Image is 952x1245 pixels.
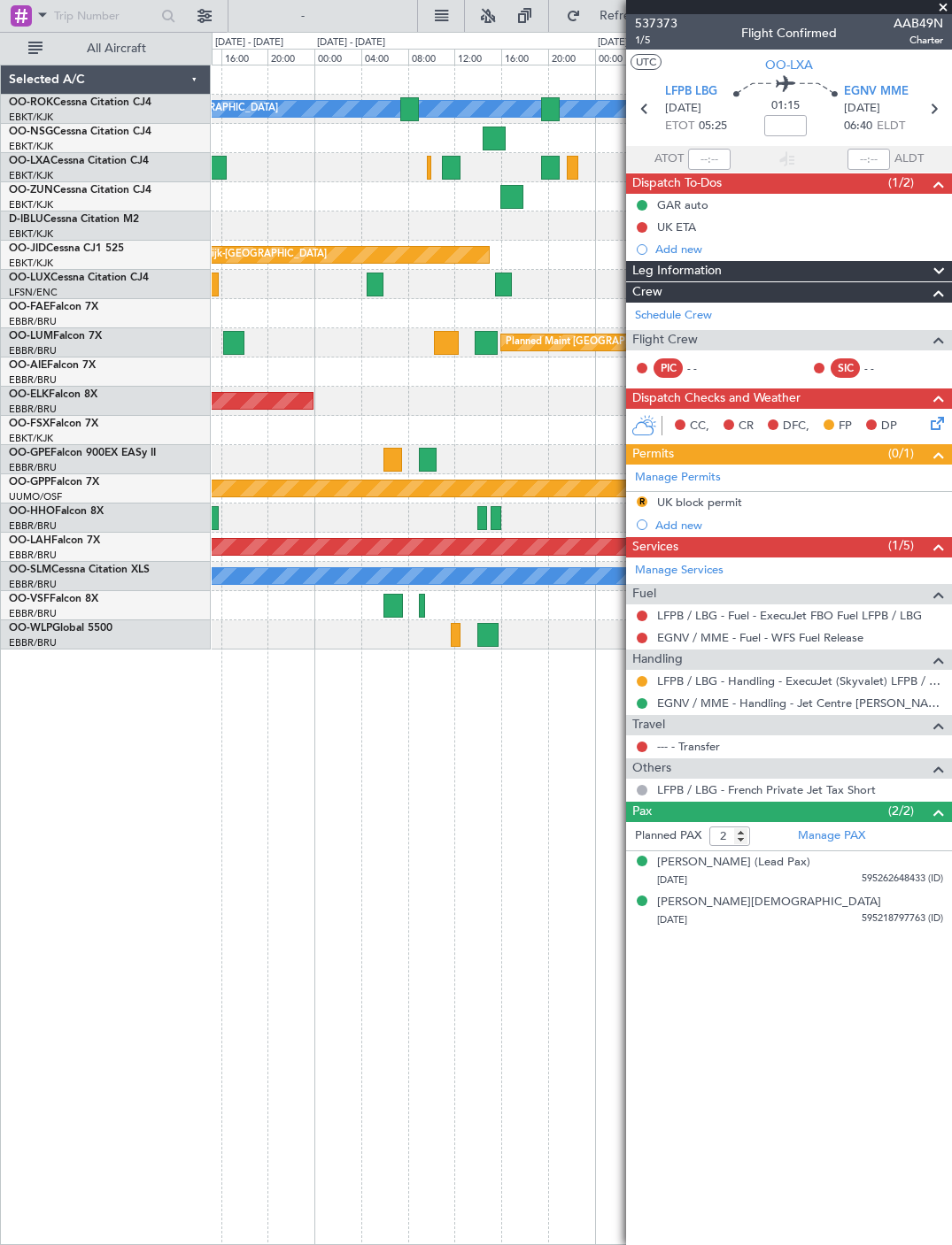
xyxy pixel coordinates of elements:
[9,97,53,108] span: OO-ROK
[654,150,684,168] span: ATOT
[46,42,187,55] span: All Aircraft
[9,419,98,429] a: OO-FSXFalcon 7X
[654,358,683,378] div: PIC
[688,149,731,170] input: --:--
[839,418,852,435] span: FP
[9,243,124,254] a: OO-JIDCessna CJ1 525
[665,100,701,118] span: [DATE]
[862,911,943,926] span: 595218797763 (ID)
[267,49,314,65] div: 20:00
[361,49,408,65] div: 04:00
[317,35,385,50] div: [DATE] - [DATE]
[665,83,717,101] span: LFPB LBG
[9,461,57,474] a: EBBR/BRU
[632,802,652,822] span: Pax
[657,197,708,212] div: GAR auto
[699,118,727,135] span: 05:25
[9,227,53,241] a: EBKT/KJK
[690,418,709,435] span: CC,
[54,3,156,29] input: Trip Number
[637,496,647,507] button: R
[864,360,904,376] div: - -
[506,329,826,356] div: Planned Maint [GEOGRAPHIC_DATA] ([GEOGRAPHIC_DATA] National)
[19,35,192,63] button: All Aircraft
[9,169,53,182] a: EBKT/KJK
[657,894,881,911] div: [PERSON_NAME][DEMOGRAPHIC_DATA]
[9,198,53,211] a: EBKT/KJK
[9,448,50,458] span: OO-GPE
[894,33,943,48] span: Charter
[9,636,57,649] a: EBBR/BRU
[9,111,53,124] a: EBKT/KJK
[783,418,809,435] span: DFC,
[657,873,687,887] span: [DATE]
[9,360,96,371] a: OO-AIEFalcon 7X
[739,418,754,435] span: CR
[632,715,665,735] span: Travel
[894,14,943,33] span: AAB49N
[771,97,800,115] span: 01:15
[9,565,150,575] a: OO-SLMCessna Citation XLS
[655,518,943,533] div: Add new
[9,331,53,342] span: OO-LUM
[862,872,943,887] span: 595262648433 (ID)
[9,623,112,634] a: OO-WLPGlobal 5500
[687,360,727,376] div: - -
[657,696,943,711] a: EGNV / MME - Handling - Jet Centre [PERSON_NAME] Aviation EGNV / MME
[501,49,548,65] div: 16:00
[657,739,720,754] a: --- - Transfer
[454,49,501,65] div: 12:00
[877,118,905,135] span: ELDT
[632,330,698,350] span: Flight Crew
[215,35,283,50] div: [DATE] - [DATE]
[635,14,677,33] span: 537373
[314,49,361,65] div: 00:00
[9,477,99,488] a: OO-GPPFalcon 7X
[9,477,50,488] span: OO-GPP
[635,562,724,580] a: Manage Services
[9,286,58,299] a: LFSN/ENC
[9,506,104,517] a: OO-HHOFalcon 8X
[655,242,943,257] div: Add new
[9,185,53,196] span: OO-ZUN
[798,827,865,845] a: Manage PAX
[120,242,327,268] div: Planned Maint Kortrijk-[GEOGRAPHIC_DATA]
[9,360,47,371] span: OO-AIE
[631,54,662,70] button: UTC
[9,214,139,225] a: D-IBLUCessna Citation M2
[888,536,914,555] span: (1/5)
[881,418,897,435] span: DP
[632,649,683,670] span: Handling
[548,49,595,65] div: 20:00
[635,33,677,48] span: 1/5
[657,630,863,645] a: EGNV / MME - Fuel - WFS Fuel Release
[9,389,49,400] span: OO-ELK
[844,100,880,118] span: [DATE]
[741,24,837,42] div: Flight Confirmed
[844,83,909,101] span: EGNV MME
[558,2,664,30] button: Refresh
[632,444,674,465] span: Permits
[657,608,922,623] a: LFPB / LBG - Fuel - ExecuJet FBO Fuel LFPB / LBG
[9,331,102,342] a: OO-LUMFalcon 7X
[9,389,97,400] a: OO-ELKFalcon 8X
[9,490,62,503] a: UUMO/OSF
[408,49,455,65] div: 08:00
[9,594,50,604] span: OO-VSF
[657,673,943,688] a: LFPB / LBG - Handling - ExecuJet (Skyvalet) LFPB / LBG
[9,623,52,634] span: OO-WLP
[9,185,151,196] a: OO-ZUNCessna Citation CJ4
[598,35,666,50] div: [DATE] - [DATE]
[9,419,50,429] span: OO-FSX
[765,56,813,74] span: OO-LXA
[9,127,53,137] span: OO-NSG
[584,10,659,22] span: Refresh
[9,140,53,153] a: EBKT/KJK
[9,302,50,312] span: OO-FAE
[9,214,43,225] span: D-IBLU
[635,307,712,325] a: Schedule Crew
[9,578,57,591] a: EBBR/BRU
[665,118,694,135] span: ETOT
[888,173,914,192] span: (1/2)
[9,448,156,458] a: OO-GPEFalcon 900EX EASy II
